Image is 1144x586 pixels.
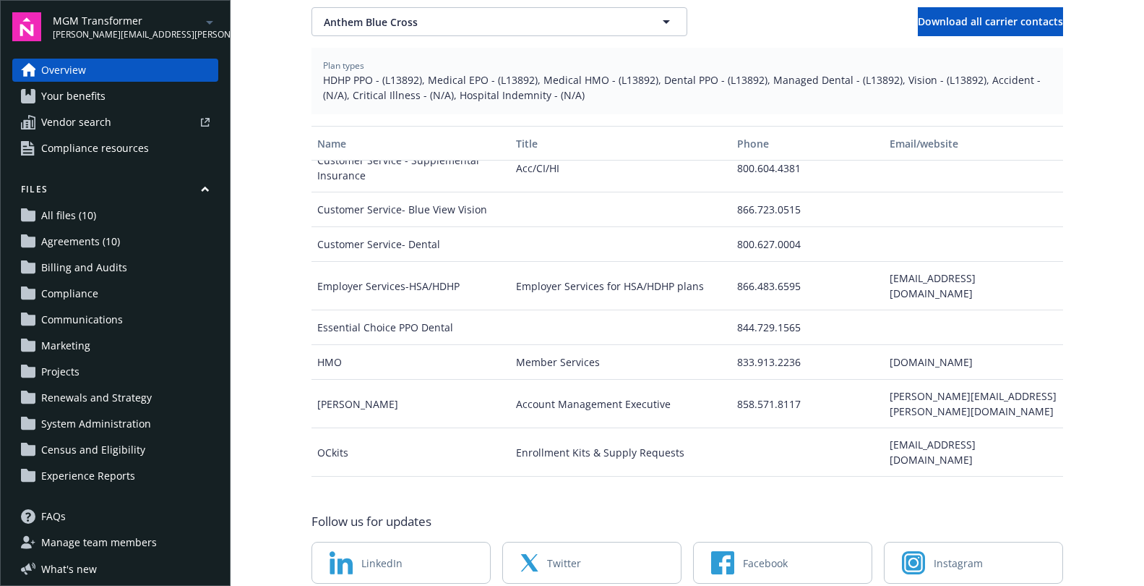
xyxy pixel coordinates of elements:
div: OCkits [311,428,510,477]
button: Phone [731,126,884,161]
button: Name [311,126,510,161]
a: LinkedIn [311,542,491,584]
div: Email/website [890,136,1057,151]
span: Agreements (10) [41,230,120,253]
button: MGM Transformer[PERSON_NAME][EMAIL_ADDRESS][PERSON_NAME][DOMAIN_NAME]arrowDropDown [53,12,218,41]
a: FAQs [12,505,218,528]
a: System Administration [12,412,218,436]
div: Account Management Executive [510,380,731,428]
span: LinkedIn [361,556,403,571]
div: ESR (EMPLOYER SERVICE REPRESENTIVE) [510,477,731,525]
div: Enrollment Kits & Supply Requests [510,428,731,477]
span: Anthem Blue Cross [324,14,624,30]
span: Projects [41,360,79,383]
span: Follow us for updates [311,513,431,530]
a: Compliance resources [12,137,218,160]
div: 844.729.1565 [731,310,884,345]
div: Name [317,136,504,151]
a: Facebook [693,542,872,584]
a: Overview [12,59,218,82]
span: Instagram [934,556,983,571]
div: Phone [737,136,878,151]
span: Overview [41,59,86,82]
a: arrowDropDown [201,13,218,30]
span: Vendor search [41,111,111,134]
a: Instagram [884,542,1063,584]
img: navigator-logo.svg [12,12,41,41]
button: Files [12,183,218,201]
div: [EMAIL_ADDRESS][DOMAIN_NAME] [884,262,1063,310]
a: Experience Reports [12,464,218,488]
div: [DOMAIN_NAME] [884,345,1063,380]
div: 800.627.0004 [731,227,884,262]
span: What ' s new [41,561,97,577]
span: Facebook [743,556,788,571]
span: Twitter [547,556,581,571]
a: Compliance [12,282,218,305]
span: Plan types [323,59,1051,72]
div: Employer Services-HSA/HDHP [311,262,510,310]
div: Member Services [510,345,731,380]
div: Essential Choice PPO Dental [311,310,510,345]
div: [EMAIL_ADDRESS][PERSON_NAME][PERSON_NAME][DOMAIN_NAME] [884,477,1063,525]
div: 833.913.2236 [731,345,884,380]
a: Projects [12,360,218,383]
span: Marketing [41,334,90,357]
button: Title [510,126,731,161]
span: HDHP PPO - (L13892), Medical EPO - (L13892), Medical HMO - (L13892), Dental PPO - (L13892), Manag... [323,72,1051,103]
button: Download all carrier contacts [918,7,1063,36]
span: Your benefits [41,85,106,108]
div: HMO [311,345,510,380]
a: All files (10) [12,204,218,227]
div: Title [516,136,726,151]
button: Anthem Blue Cross [311,7,687,36]
div: 866.723.0515 [731,192,884,227]
a: Communications [12,308,218,331]
a: Renewals and Strategy [12,386,218,409]
div: [PERSON_NAME][EMAIL_ADDRESS][PERSON_NAME][DOMAIN_NAME] [884,380,1063,428]
span: Compliance [41,282,98,305]
a: Your benefits [12,85,218,108]
div: 866.483.6595 [731,262,884,310]
div: [PERSON_NAME] [311,477,510,525]
span: Billing and Audits [41,256,127,279]
div: 800.604.4381 [731,144,884,192]
span: Manage team members [41,531,157,554]
div: Employer Services for HSA/HDHP plans [510,262,731,310]
a: Twitter [502,542,681,584]
span: FAQs [41,505,66,528]
span: Census and Eligibility [41,438,145,462]
span: Renewals and Strategy [41,386,152,409]
div: Customer Service- Dental [311,227,510,262]
a: Vendor search [12,111,218,134]
a: Agreements (10) [12,230,218,253]
div: Customer Service- Blue View Vision [311,192,510,227]
div: 805.713.1932 [731,477,884,525]
div: Customer Service - Supplemental Insurance [311,144,510,192]
span: [PERSON_NAME][EMAIL_ADDRESS][PERSON_NAME][DOMAIN_NAME] [53,28,201,41]
a: Billing and Audits [12,256,218,279]
a: Census and Eligibility [12,438,218,462]
div: Acc/CI/HI [510,144,731,192]
span: Communications [41,308,123,331]
div: [EMAIL_ADDRESS][DOMAIN_NAME] [884,428,1063,477]
span: Compliance resources [41,137,149,160]
span: System Administration [41,412,151,436]
a: Manage team members [12,531,218,554]
button: Email/website [884,126,1063,161]
a: Marketing [12,334,218,357]
span: Download all carrier contacts [918,14,1063,28]
span: All files (10) [41,204,96,227]
span: Experience Reports [41,464,135,488]
span: MGM Transformer [53,13,201,28]
div: [PERSON_NAME] [311,380,510,428]
button: What's new [12,561,120,577]
div: 858.571.8117 [731,380,884,428]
